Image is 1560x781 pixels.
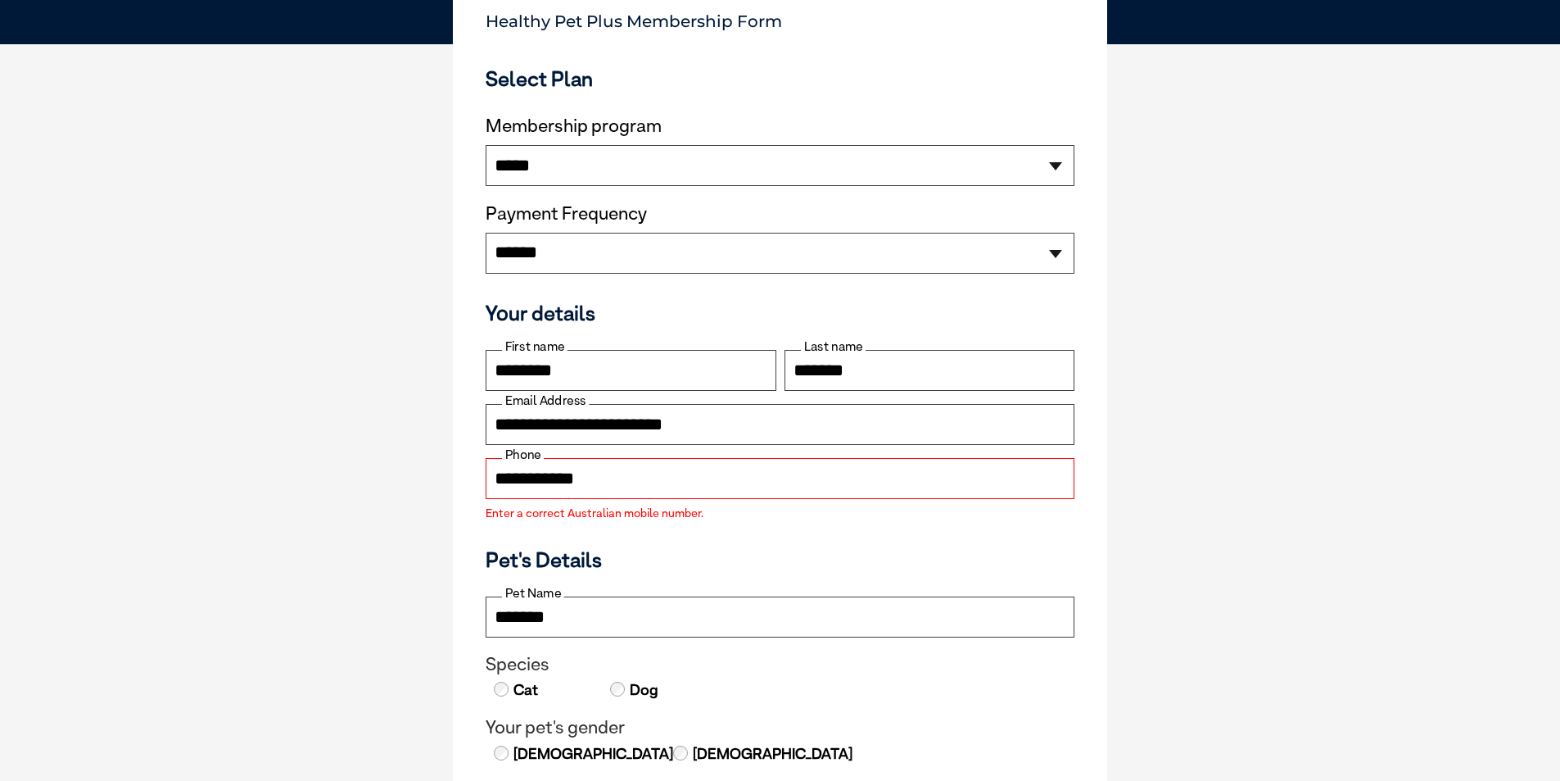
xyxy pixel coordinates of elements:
[486,717,1074,738] legend: Your pet's gender
[486,203,647,225] label: Payment Frequency
[479,547,1081,572] h3: Pet's Details
[691,743,852,765] label: [DEMOGRAPHIC_DATA]
[628,679,658,701] label: Dog
[502,339,567,354] label: First name
[486,116,1074,137] label: Membership program
[486,507,1074,519] label: Enter a correct Australian mobile number.
[801,339,866,354] label: Last name
[512,679,538,701] label: Cat
[486,301,1074,325] h3: Your details
[502,447,544,462] label: Phone
[486,654,1074,675] legend: Species
[486,4,1074,31] p: Healthy Pet Plus Membership Form
[502,393,589,408] label: Email Address
[486,66,1074,91] h3: Select Plan
[512,743,673,765] label: [DEMOGRAPHIC_DATA]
